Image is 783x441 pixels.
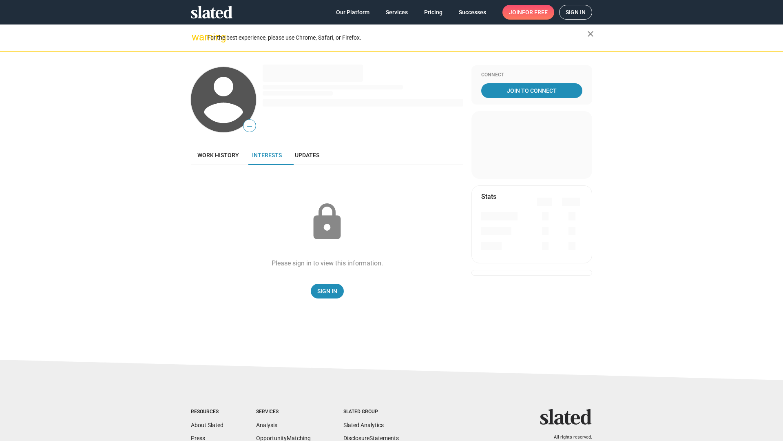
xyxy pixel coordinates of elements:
[481,192,496,201] mat-card-title: Stats
[452,5,493,20] a: Successes
[317,284,337,298] span: Sign In
[459,5,486,20] span: Successes
[343,422,384,428] a: Slated Analytics
[252,152,282,158] span: Interests
[481,83,582,98] a: Join To Connect
[522,5,548,20] span: for free
[295,152,319,158] span: Updates
[336,5,369,20] span: Our Platform
[288,145,326,165] a: Updates
[243,121,256,131] span: —
[566,5,586,19] span: Sign in
[191,409,223,415] div: Resources
[207,32,587,43] div: For the best experience, please use Chrome, Safari, or Firefox.
[343,409,399,415] div: Slated Group
[509,5,548,20] span: Join
[256,422,277,428] a: Analysis
[192,32,201,42] mat-icon: warning
[559,5,592,20] a: Sign in
[330,5,376,20] a: Our Platform
[424,5,442,20] span: Pricing
[246,145,288,165] a: Interests
[418,5,449,20] a: Pricing
[502,5,554,20] a: Joinfor free
[256,409,311,415] div: Services
[191,145,246,165] a: Work history
[586,29,595,39] mat-icon: close
[307,202,347,243] mat-icon: lock
[379,5,414,20] a: Services
[311,284,344,298] a: Sign In
[272,259,383,267] div: Please sign in to view this information.
[483,83,581,98] span: Join To Connect
[481,72,582,78] div: Connect
[191,422,223,428] a: About Slated
[386,5,408,20] span: Services
[197,152,239,158] span: Work history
